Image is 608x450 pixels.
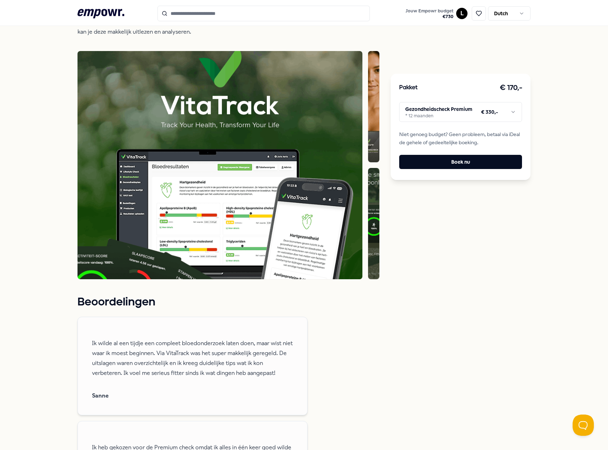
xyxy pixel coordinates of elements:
[500,82,522,94] h3: € 170,-
[92,338,293,378] p: Ik wilde al een tijdje een compleet bloedonderzoek laten doen, maar wist niet waar ik moest begin...
[406,8,453,14] span: Jouw Empowr budget
[406,14,453,19] span: € 730
[573,415,594,436] iframe: Help Scout Beacon - Open
[78,51,362,279] img: Product Image
[368,168,379,279] img: Product Image
[399,83,418,92] h3: Pakket
[404,7,455,21] button: Jouw Empowr budget€730
[157,6,370,21] input: Search for products, categories or subcategories
[78,293,379,311] h1: Beoordelingen
[456,8,468,19] button: L
[368,51,379,162] img: Product Image
[399,130,522,146] span: Niet genoeg budget? Geen probleem, betaal via iDeal de gehele of gedeeltelijke boeking.
[403,6,456,21] a: Jouw Empowr budget€730
[92,391,293,401] span: Sanne
[399,155,522,169] button: Boek nu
